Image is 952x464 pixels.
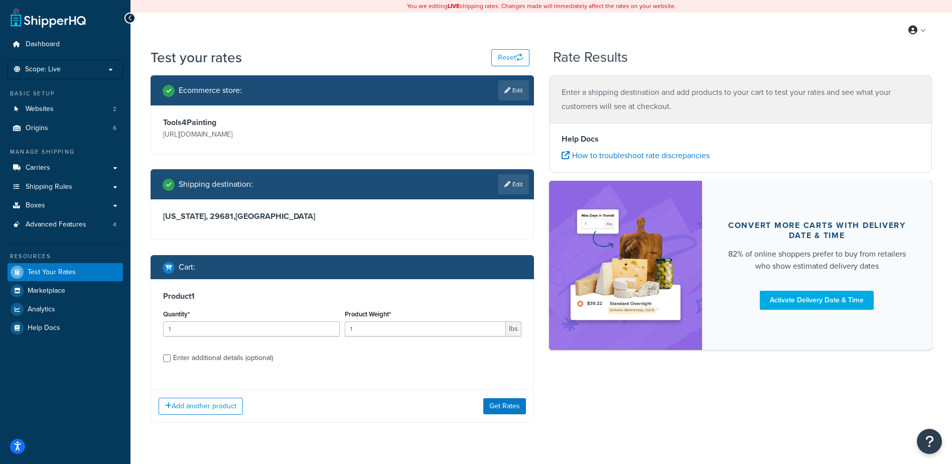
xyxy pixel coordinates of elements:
[159,398,243,415] button: Add another product
[726,220,908,241] div: Convert more carts with delivery date & time
[26,105,54,113] span: Websites
[163,310,190,318] label: Quantity*
[8,159,123,177] a: Carriers
[8,319,123,337] a: Help Docs
[491,49,529,66] button: Reset
[8,148,123,156] div: Manage Shipping
[498,80,529,100] a: Edit
[113,124,116,133] span: 6
[8,215,123,234] a: Advanced Features4
[179,263,195,272] h2: Cart :
[498,174,529,194] a: Edit
[163,128,340,142] p: [URL][DOMAIN_NAME]
[8,100,123,119] li: Websites
[113,220,116,229] span: 4
[163,355,171,362] input: Enter additional details (optional)
[8,35,123,54] a: Dashboard
[113,105,116,113] span: 2
[553,50,628,65] h2: Rate Results
[726,248,908,272] div: 82% of online shoppers prefer to buy from retailers who show estimated delivery dates
[8,119,123,138] a: Origins6
[173,351,273,365] div: Enter additional details (optional)
[151,48,242,67] h1: Test your rates
[8,119,123,138] li: Origins
[8,263,123,281] a: Test Your Rates
[483,398,526,414] button: Get Rates
[564,196,687,334] img: feature-image-ddt-36eae7f7280da8017bfb280eaccd9c446f90b1fe08728e4019434db127062ab4.png
[26,183,72,191] span: Shipping Rules
[760,291,874,310] a: Activate Delivery Date & Time
[8,178,123,196] a: Shipping Rules
[345,310,391,318] label: Product Weight*
[8,196,123,215] a: Boxes
[345,321,506,336] input: 0.00
[26,220,86,229] span: Advanced Features
[179,86,242,95] h2: Ecommerce store :
[163,321,340,336] input: 0
[28,324,60,332] span: Help Docs
[28,268,76,277] span: Test Your Rates
[26,124,48,133] span: Origins
[28,287,65,295] span: Marketplace
[28,305,55,314] span: Analytics
[163,211,521,221] h3: [US_STATE], 29681 , [GEOGRAPHIC_DATA]
[562,150,710,161] a: How to troubleshoot rate discrepancies
[179,180,253,189] h2: Shipping destination :
[8,252,123,261] div: Resources
[25,65,61,74] span: Scope: Live
[26,201,45,210] span: Boxes
[26,40,60,49] span: Dashboard
[8,100,123,119] a: Websites2
[8,89,123,98] div: Basic Setup
[26,164,50,172] span: Carriers
[562,133,920,145] h4: Help Docs
[163,291,521,301] h3: Product 1
[917,429,942,454] button: Open Resource Center
[506,321,521,336] span: lbs
[163,118,340,128] h3: Tools4Painting
[8,215,123,234] li: Advanced Features
[562,85,920,113] p: Enter a shipping destination and add products to your cart to test your rates and see what your c...
[448,2,460,11] b: LIVE
[8,300,123,318] a: Analytics
[8,282,123,300] a: Marketplace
